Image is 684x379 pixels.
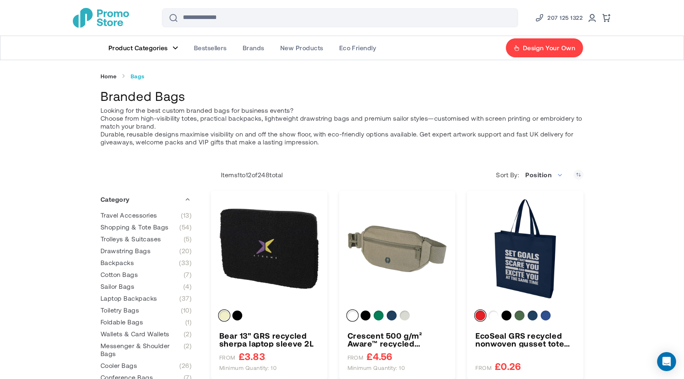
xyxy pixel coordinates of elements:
span: 20 [179,247,192,255]
span: £4.56 [367,351,392,361]
div: Green [374,311,384,320]
span: Position [521,167,568,183]
span: Backpacks [101,259,134,267]
a: Bear 13&quot; GRS recycled sherpa laptop sleeve 2L [219,332,319,347]
div: White [488,311,498,320]
a: Bestsellers [186,36,235,60]
span: Design Your Own [523,44,575,52]
a: Cooler Bags [101,362,192,370]
span: Minimum quantity: 10 [219,364,277,371]
div: Colour [475,311,575,324]
span: 1 [185,318,192,326]
span: 33 [179,259,192,267]
a: Drawstring Bags [101,247,192,255]
span: 207 125 1322 [547,13,583,23]
span: Product Categories [108,44,168,52]
span: Position [525,171,551,178]
span: £3.83 [239,351,265,361]
span: 4 [183,282,192,290]
div: Solid black [361,311,370,320]
div: Natural [219,311,229,320]
a: Cotton Bags [101,271,192,279]
div: Open Intercom Messenger [657,352,676,371]
span: New Products [280,44,323,52]
span: 37 [179,294,192,302]
a: Toiletry Bags [101,306,192,314]
img: Crescent 500 g/m² Aware™ recycled crossbody bag [348,199,447,299]
span: 2 [184,330,192,338]
a: Eco Friendly [331,36,384,60]
span: Bestsellers [194,44,227,52]
p: Items to of total [211,171,283,179]
span: 10 [181,306,192,314]
span: 1 [237,171,239,178]
a: store logo [73,8,129,28]
a: Crescent 500 g/m² Aware™ recycled crossbody bag [348,332,447,347]
span: 7 [184,271,192,279]
a: Design Your Own [505,38,583,58]
span: Wallets & Card Wallets [101,330,169,338]
span: FROM [348,354,364,361]
div: Oatmeal [400,311,410,320]
span: Eco Friendly [339,44,376,52]
a: Trolleys &amp; Suitcases [101,235,192,243]
span: Minimum quantity: 10 [348,364,405,371]
img: EcoSeal GRS recycled nonwoven gusset tote bag 12L [475,199,575,299]
a: Bear 13&quot; GRS recycled sherpa laptop sleeve 2L [219,199,319,299]
span: 12 [246,171,252,178]
a: Travel Accessories [101,211,192,219]
span: Sailor Bags [101,282,134,290]
a: Product Categories [101,36,186,60]
h1: Branded Bags [101,87,583,104]
div: Forest green [515,311,524,320]
div: Colour [348,311,447,324]
span: Toiletry Bags [101,306,139,314]
span: £0.26 [495,361,521,371]
span: 5 [184,235,192,243]
a: Laptop Backpacks [101,294,192,302]
span: Trolleys & Suitcases [101,235,161,243]
span: Shopping & Tote Bags [101,223,169,231]
strong: Bags [131,73,145,80]
a: Home [101,73,117,80]
a: Phone [535,13,583,23]
a: Backpacks [101,259,192,267]
span: 2 [184,342,192,358]
div: Colour [219,311,319,324]
div: White [348,311,357,320]
span: 26 [179,362,192,370]
a: Set Descending Direction [574,170,583,180]
h3: Bear 13" GRS recycled sherpa laptop sleeve 2L [219,332,319,347]
a: Sailor Bags [101,282,192,290]
a: Brands [235,36,272,60]
span: FROM [475,364,492,371]
div: Solid black [502,311,511,320]
div: Red [475,311,485,320]
span: FROM [219,354,236,361]
div: Royal blue [541,311,551,320]
p: Looking for the best custom branded bags for business events? Choose from high-visibility totes, ... [101,106,583,146]
div: Solid black [232,311,242,320]
div: Navy [387,311,397,320]
a: Wallets &amp; Card Wallets [101,330,192,338]
span: Drawstring Bags [101,247,150,255]
span: 13 [181,211,192,219]
span: Cooler Bags [101,362,137,370]
span: 248 [258,171,270,178]
span: Cotton Bags [101,271,138,279]
span: 54 [179,223,192,231]
div: Navy [528,311,538,320]
span: Foldable Bags [101,318,143,326]
img: Bear 13" GRS recycled sherpa laptop sleeve 2L [219,199,319,299]
span: Travel Accessories [101,211,157,219]
a: EcoSeal GRS recycled nonwoven gusset tote bag 12L [475,332,575,347]
span: Laptop Backpacks [101,294,157,302]
span: Brands [243,44,264,52]
a: Foldable Bags [101,318,192,326]
span: Messenger & Shoulder Bags [101,342,184,358]
a: New Products [272,36,331,60]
